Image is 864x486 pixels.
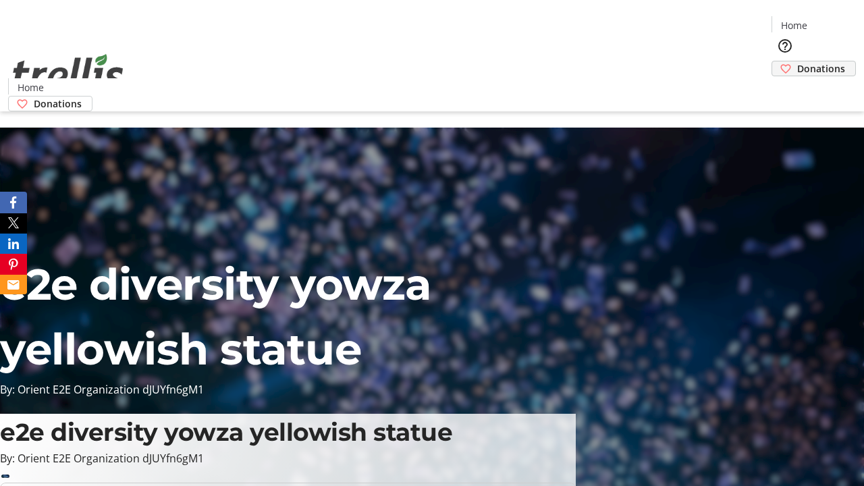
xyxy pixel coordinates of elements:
[781,18,807,32] span: Home
[797,61,845,76] span: Donations
[8,96,92,111] a: Donations
[9,80,52,94] a: Home
[772,61,856,76] a: Donations
[772,32,799,59] button: Help
[18,80,44,94] span: Home
[772,76,799,103] button: Cart
[772,18,815,32] a: Home
[8,39,128,107] img: Orient E2E Organization dJUYfn6gM1's Logo
[34,97,82,111] span: Donations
